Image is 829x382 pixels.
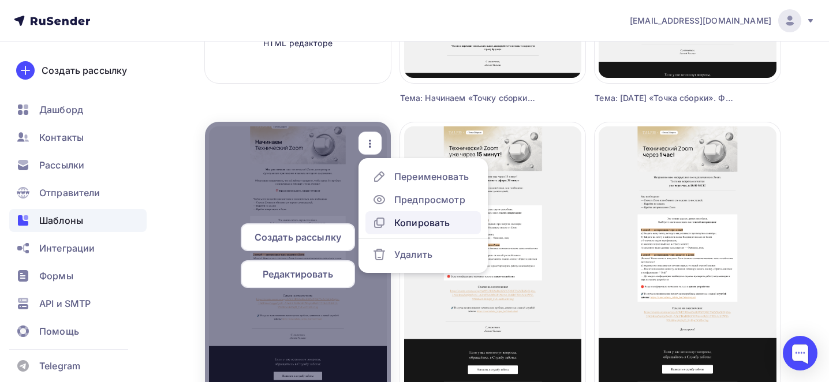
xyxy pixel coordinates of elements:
[394,216,450,230] div: Копировать
[39,186,100,200] span: Отправители
[9,181,147,204] a: Отправители
[255,230,341,244] span: Создать рассылку
[39,214,83,227] span: Шаблоны
[39,297,91,310] span: API и SMTP
[9,153,147,177] a: Рассылки
[39,241,95,255] span: Интеграции
[9,126,147,149] a: Контакты
[263,267,333,281] span: Редактировать
[39,324,79,338] span: Помощь
[39,269,73,283] span: Формы
[394,170,469,183] div: Переименовать
[394,248,432,261] div: Удалить
[595,92,734,104] div: Тема: [DATE] «Точка сборки». Финальные приготовления и немного юмора
[394,193,465,207] div: Предпросмотр
[39,158,84,172] span: Рассылки
[39,359,80,373] span: Telegram
[400,92,539,104] div: Тема: Начинаем «Точку сборки» через 2 часа
[42,63,127,77] div: Создать рассылку
[9,264,147,287] a: Формы
[630,15,771,27] span: [EMAIL_ADDRESS][DOMAIN_NAME]
[9,98,147,121] a: Дашборд
[9,209,147,232] a: Шаблоны
[39,130,84,144] span: Контакты
[630,9,815,32] a: [EMAIL_ADDRESS][DOMAIN_NAME]
[39,103,83,117] span: Дашборд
